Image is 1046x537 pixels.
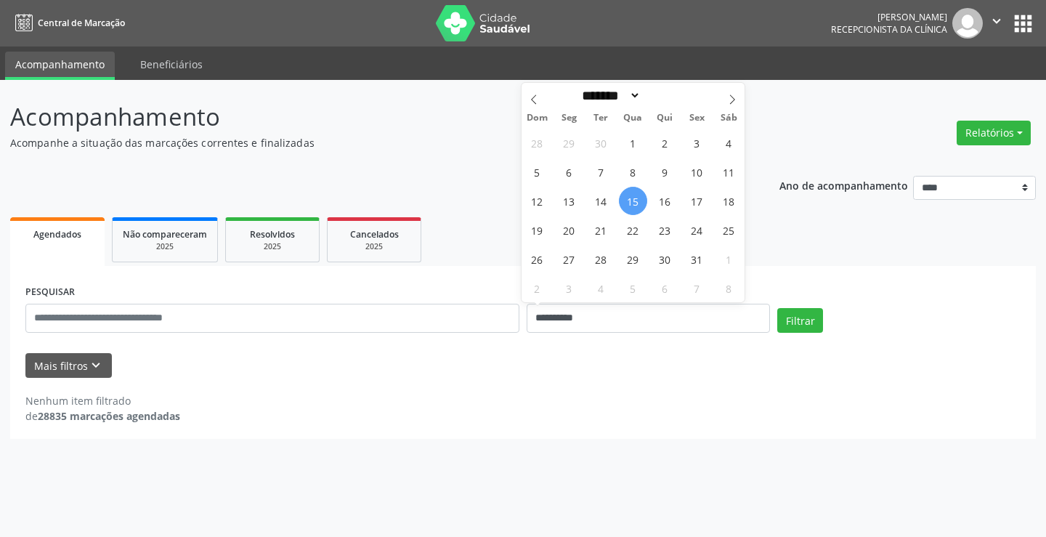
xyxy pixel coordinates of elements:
[585,113,617,123] span: Ter
[25,281,75,304] label: PESQUISAR
[715,158,743,186] span: Outubro 11, 2025
[683,245,711,273] span: Outubro 31, 2025
[555,129,583,157] span: Setembro 29, 2025
[587,274,615,302] span: Novembro 4, 2025
[25,353,112,379] button: Mais filtroskeyboard_arrow_down
[683,274,711,302] span: Novembro 7, 2025
[651,274,679,302] span: Novembro 6, 2025
[555,187,583,215] span: Outubro 13, 2025
[523,274,551,302] span: Novembro 2, 2025
[555,158,583,186] span: Outubro 6, 2025
[619,187,647,215] span: Outubro 15, 2025
[989,13,1005,29] i: 
[617,113,649,123] span: Qua
[713,113,745,123] span: Sáb
[33,228,81,241] span: Agendados
[587,187,615,215] span: Outubro 14, 2025
[523,216,551,244] span: Outubro 19, 2025
[10,99,728,135] p: Acompanhamento
[715,129,743,157] span: Outubro 4, 2025
[10,135,728,150] p: Acompanhe a situação das marcações correntes e finalizadas
[523,187,551,215] span: Outubro 12, 2025
[683,216,711,244] span: Outubro 24, 2025
[523,158,551,186] span: Outubro 5, 2025
[25,408,180,424] div: de
[957,121,1031,145] button: Relatórios
[715,245,743,273] span: Novembro 1, 2025
[715,187,743,215] span: Outubro 18, 2025
[831,11,947,23] div: [PERSON_NAME]
[619,158,647,186] span: Outubro 8, 2025
[25,393,180,408] div: Nenhum item filtrado
[651,129,679,157] span: Outubro 2, 2025
[683,129,711,157] span: Outubro 3, 2025
[123,228,207,241] span: Não compareceram
[715,274,743,302] span: Novembro 8, 2025
[831,23,947,36] span: Recepcionista da clínica
[681,113,713,123] span: Sex
[587,129,615,157] span: Setembro 30, 2025
[587,216,615,244] span: Outubro 21, 2025
[522,113,554,123] span: Dom
[555,245,583,273] span: Outubro 27, 2025
[651,216,679,244] span: Outubro 23, 2025
[130,52,213,77] a: Beneficiários
[577,88,641,103] select: Month
[651,245,679,273] span: Outubro 30, 2025
[523,129,551,157] span: Setembro 28, 2025
[587,158,615,186] span: Outubro 7, 2025
[1010,11,1036,36] button: apps
[350,228,399,241] span: Cancelados
[715,216,743,244] span: Outubro 25, 2025
[777,308,823,333] button: Filtrar
[123,241,207,252] div: 2025
[983,8,1010,39] button: 
[236,241,309,252] div: 2025
[5,52,115,80] a: Acompanhamento
[555,216,583,244] span: Outubro 20, 2025
[683,158,711,186] span: Outubro 10, 2025
[338,241,410,252] div: 2025
[553,113,585,123] span: Seg
[88,358,104,374] i: keyboard_arrow_down
[651,187,679,215] span: Outubro 16, 2025
[651,158,679,186] span: Outubro 9, 2025
[779,176,908,194] p: Ano de acompanhamento
[952,8,983,39] img: img
[38,17,125,29] span: Central de Marcação
[619,245,647,273] span: Outubro 29, 2025
[10,11,125,35] a: Central de Marcação
[683,187,711,215] span: Outubro 17, 2025
[555,274,583,302] span: Novembro 3, 2025
[619,274,647,302] span: Novembro 5, 2025
[250,228,295,241] span: Resolvidos
[649,113,681,123] span: Qui
[619,129,647,157] span: Outubro 1, 2025
[641,88,689,103] input: Year
[38,409,180,423] strong: 28835 marcações agendadas
[587,245,615,273] span: Outubro 28, 2025
[523,245,551,273] span: Outubro 26, 2025
[619,216,647,244] span: Outubro 22, 2025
